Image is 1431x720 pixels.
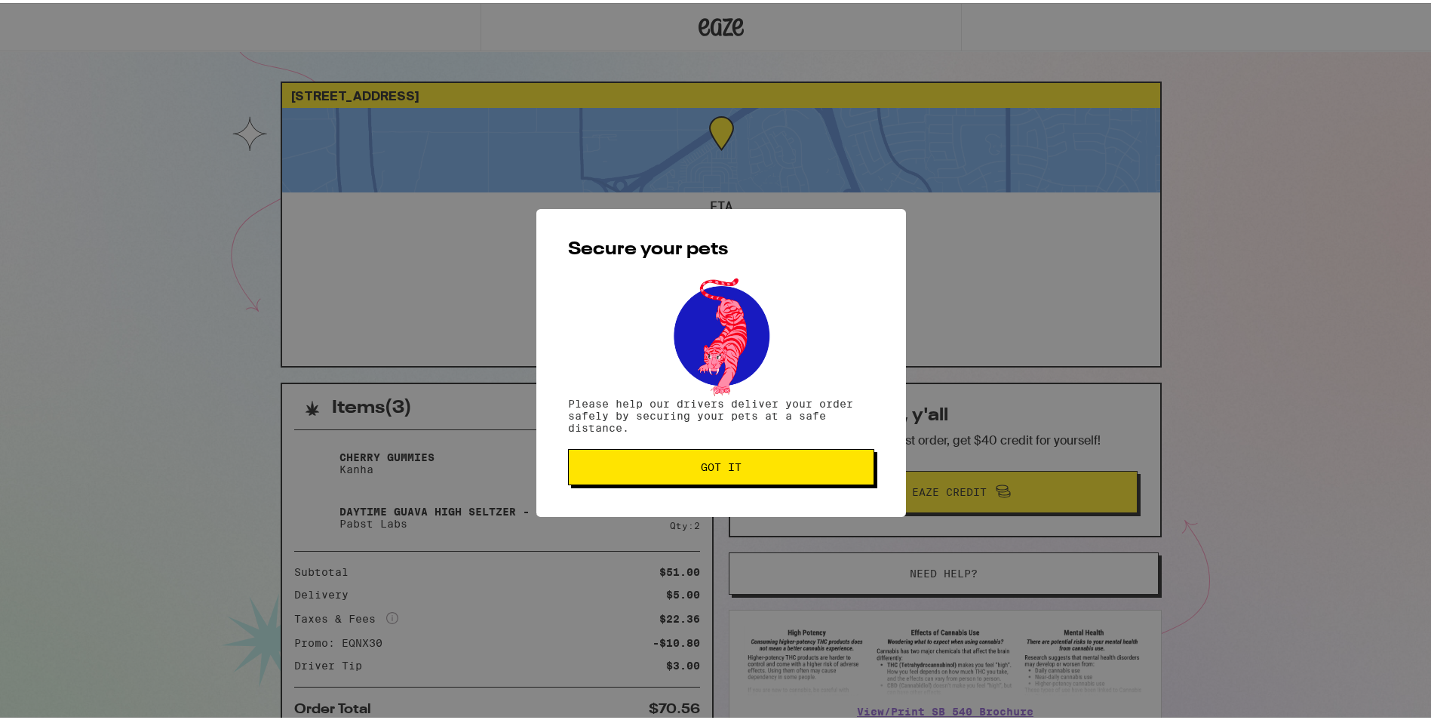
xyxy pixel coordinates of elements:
[9,11,109,23] span: Hi. Need any help?
[701,459,742,469] span: Got it
[568,238,874,256] h2: Secure your pets
[568,446,874,482] button: Got it
[568,395,874,431] p: Please help our drivers deliver your order safely by securing your pets at a safe distance.
[659,271,783,395] img: pets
